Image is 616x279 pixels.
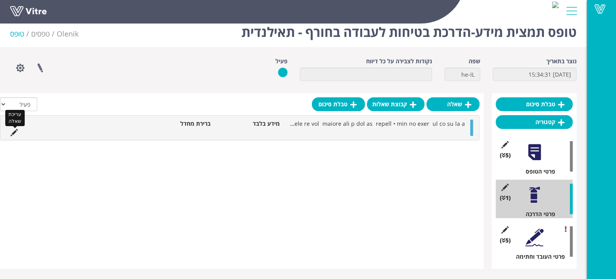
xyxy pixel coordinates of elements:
li: ברירת מחדל [145,120,215,128]
img: f715c2f2-a2c5-4230-a900-be868f5fe5a7.png [552,2,558,8]
span: (5 ) [500,151,511,159]
a: קטגוריה [496,115,573,129]
span: (1 ) [500,194,511,202]
li: טופס [10,29,31,39]
div: פרטי הדרכה [502,210,573,218]
div: פרטי הטופס [502,167,573,176]
label: נוצר בתאריך [546,57,577,65]
a: טבלת סיכום [312,97,365,111]
a: שאלה [426,97,480,111]
img: yes [278,67,288,77]
h1: טופס תמצית מידע-הדרכת בטיחות לעבודה בחורף - תאילנדית [241,13,577,47]
span: (5 ) [500,236,511,245]
a: טבלת סיכום [496,97,573,111]
a: טפסים [31,29,50,39]
span: 237 [57,29,79,39]
label: נקודות לצבירה על כל דיווח [366,57,432,65]
label: פעיל [275,57,288,65]
div: פרטי העובד וחתימה [502,253,573,261]
div: עריכת שאלה [5,110,25,126]
label: שפה [469,57,480,65]
a: קבוצת שאלות [367,97,424,111]
li: מידע בלבד [215,120,284,128]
